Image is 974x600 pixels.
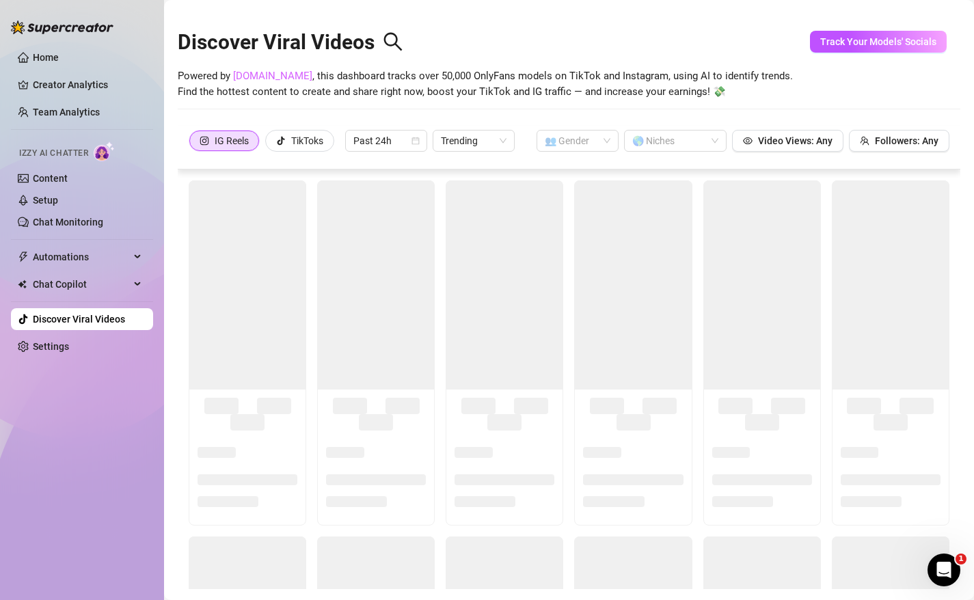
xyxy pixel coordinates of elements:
img: AI Chatter [94,141,115,161]
span: Chat Copilot [33,273,130,295]
a: [DOMAIN_NAME] [233,70,312,82]
a: Creator Analytics [33,74,142,96]
span: Track Your Models' Socials [820,36,936,47]
span: 1 [956,554,966,564]
span: Followers: Any [875,135,938,146]
span: Trending [441,131,506,151]
span: Powered by , this dashboard tracks over 50,000 OnlyFans models on TikTok and Instagram, using AI ... [178,68,793,100]
span: Izzy AI Chatter [19,147,88,160]
span: search [383,31,403,52]
span: calendar [411,137,420,145]
span: Automations [33,246,130,268]
div: TikToks [291,131,323,151]
span: instagram [200,136,209,146]
a: Home [33,52,59,63]
button: Video Views: Any [732,130,843,152]
span: Past 24h [353,131,419,151]
span: tik-tok [276,136,286,146]
a: Discover Viral Videos [33,314,125,325]
span: Video Views: Any [758,135,833,146]
span: eye [743,136,753,146]
iframe: Intercom live chat [928,554,960,586]
a: Setup [33,195,58,206]
a: Chat Monitoring [33,217,103,228]
a: Settings [33,341,69,352]
span: team [860,136,869,146]
h2: Discover Viral Videos [178,29,403,55]
div: IG Reels [215,131,249,151]
button: Track Your Models' Socials [810,31,947,53]
a: Team Analytics [33,107,100,118]
img: Chat Copilot [18,279,27,289]
span: thunderbolt [18,251,29,262]
button: Followers: Any [849,130,949,152]
img: logo-BBDzfeDw.svg [11,21,113,34]
a: Content [33,173,68,184]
